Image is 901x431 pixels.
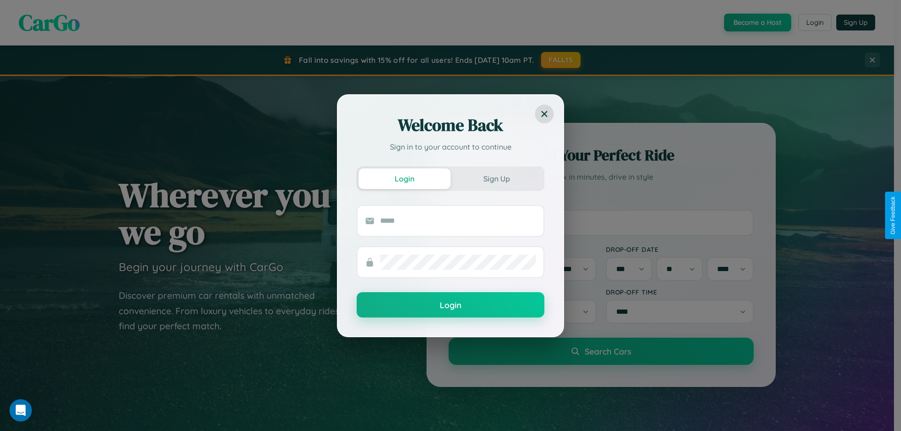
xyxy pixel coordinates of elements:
[357,114,544,136] h2: Welcome Back
[890,197,896,234] div: Give Feedback
[9,399,32,422] iframe: Intercom live chat
[357,141,544,152] p: Sign in to your account to continue
[357,292,544,318] button: Login
[359,168,450,189] button: Login
[450,168,542,189] button: Sign Up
